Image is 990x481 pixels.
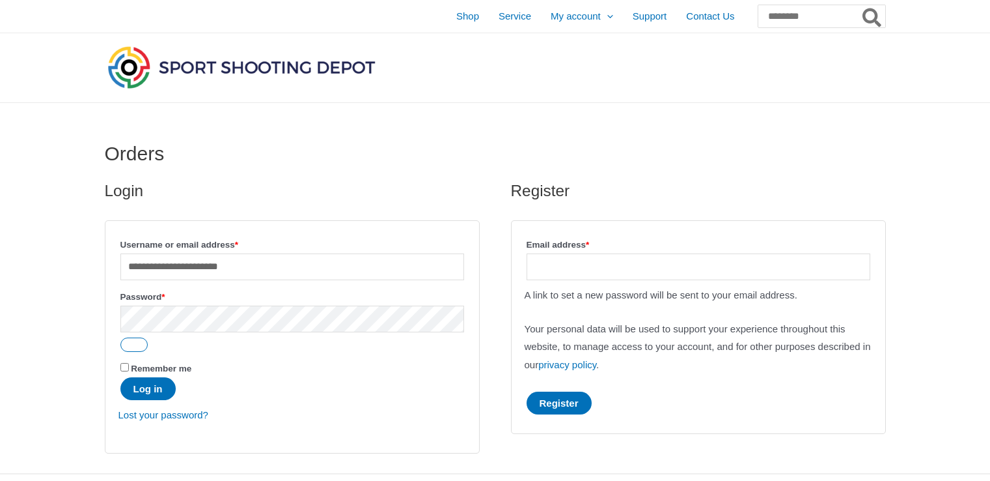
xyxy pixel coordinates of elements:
a: privacy policy [538,359,596,370]
span: Remember me [131,364,191,373]
label: Username or email address [120,236,464,254]
img: Sport Shooting Depot [105,43,378,91]
a: Lost your password? [118,409,208,420]
label: Email address [527,236,870,254]
h2: Login [105,181,480,201]
button: Log in [120,377,176,400]
button: Search [860,5,885,27]
h2: Register [511,181,886,201]
h1: Orders [105,142,886,166]
button: Show password [120,338,148,352]
p: Your personal data will be used to support your experience throughout this website, to manage acc... [525,320,872,375]
input: Remember me [120,363,129,372]
p: A link to set a new password will be sent to your email address. [525,286,872,304]
button: Register [527,392,592,415]
label: Password [120,288,464,306]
